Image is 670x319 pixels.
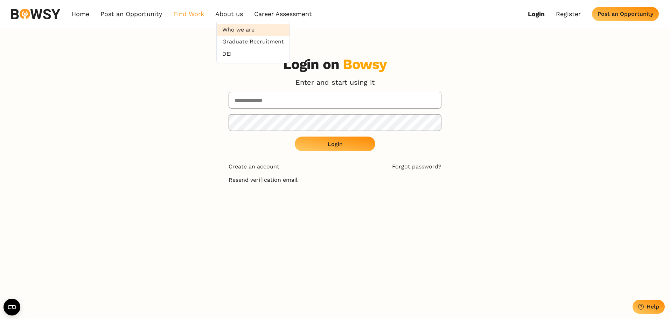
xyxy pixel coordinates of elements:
[647,303,659,310] div: Help
[229,176,441,184] a: Resend verification email
[556,10,581,18] a: Register
[217,36,289,48] a: Graduate Recruitment
[11,9,60,19] img: svg%3e
[328,141,343,147] div: Login
[295,137,375,151] button: Login
[71,10,89,18] a: Home
[343,56,387,72] div: Bowsy
[598,11,653,17] div: Post an Opportunity
[4,299,20,315] button: Open CMP widget
[633,300,665,314] button: Help
[295,78,375,86] p: Enter and start using it
[254,10,312,18] a: Career Assessment
[528,10,545,18] a: Login
[217,24,289,36] a: Who we are
[217,48,289,60] a: DEI
[592,7,659,21] button: Post an Opportunity
[229,163,279,171] a: Create an account
[392,163,441,171] a: Forgot password?
[283,56,387,73] h3: Login on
